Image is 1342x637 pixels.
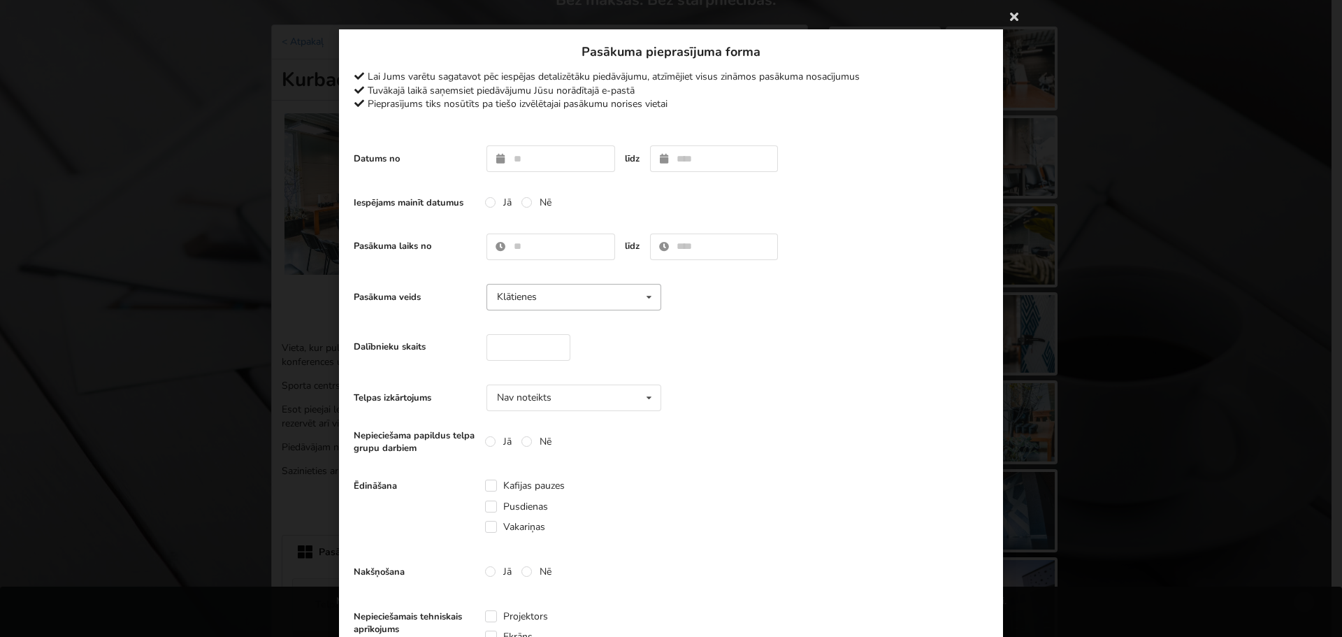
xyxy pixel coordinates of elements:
label: Pasākuma veids [354,291,476,303]
label: Pusdienas [485,501,548,513]
label: Vakariņas [485,521,545,533]
label: Nepieciešamais tehniskais aprīkojums [354,610,476,636]
label: Datums no [354,152,476,165]
label: Nē [521,436,551,448]
div: Tuvākajā laikā saņemsiet piedāvājumu Jūsu norādītajā e-pastā [354,84,988,98]
div: Nav noteikts [497,393,551,403]
div: Lai Jums varētu sagatavot pēc iespējas detalizētāku piedāvājumu, atzīmējiet visus zināmos pasākum... [354,70,988,84]
div: Pieprasījums tiks nosūtīts pa tiešo izvēlētajai pasākumu norises vietai [354,97,988,111]
label: Jā [485,196,512,208]
label: Nakšņošana [354,566,476,578]
label: līdz [625,152,640,165]
label: Telpas izkārtojums [354,392,476,404]
label: Nepieciešama papildus telpa grupu darbiem [354,429,476,455]
label: Ēdināšana [354,480,476,492]
label: Dalībnieku skaits [354,341,476,353]
label: Nē [521,566,551,578]
h3: Pasākuma pieprasījuma forma [354,44,988,60]
label: Jā [485,566,512,578]
label: Jā [485,436,512,448]
label: līdz [625,240,640,252]
div: Klātienes [497,292,537,302]
label: Kafijas pauzes [485,480,565,492]
label: Pasākuma laiks no [354,240,476,252]
label: Iespējams mainīt datumus [354,196,476,209]
label: Projektors [485,610,548,622]
label: Nē [521,196,551,208]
